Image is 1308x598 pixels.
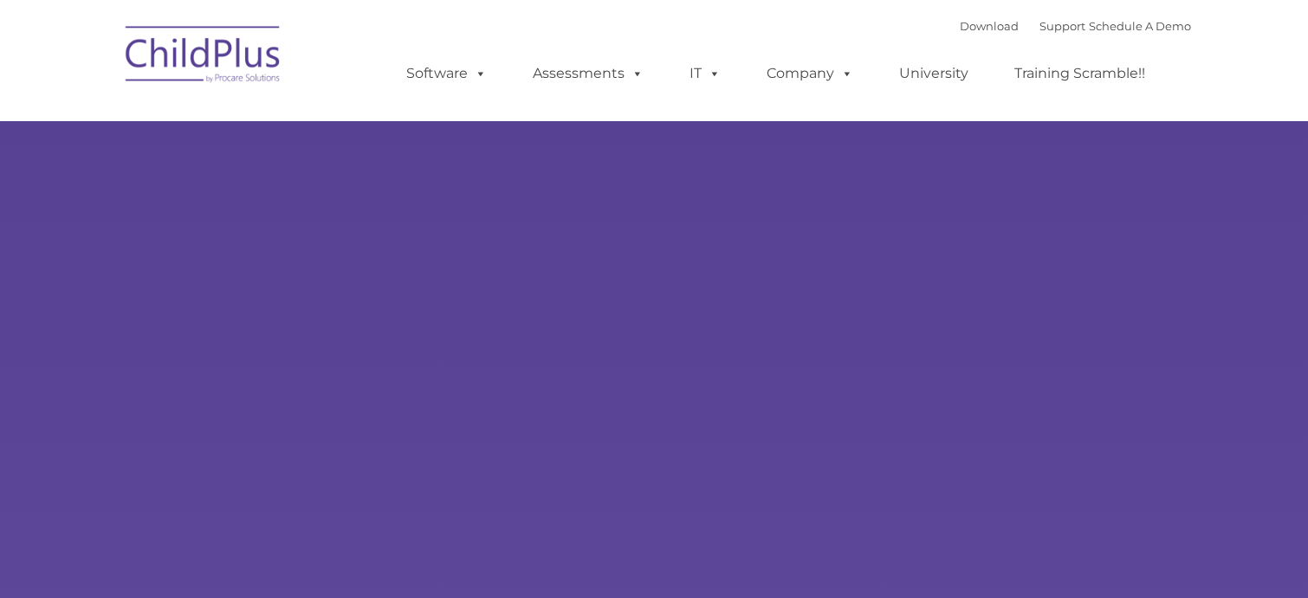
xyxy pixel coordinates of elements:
[1089,19,1191,33] a: Schedule A Demo
[1039,19,1085,33] a: Support
[960,19,1191,33] font: |
[389,56,504,91] a: Software
[997,56,1162,91] a: Training Scramble!!
[960,19,1019,33] a: Download
[882,56,986,91] a: University
[749,56,871,91] a: Company
[672,56,738,91] a: IT
[117,14,290,100] img: ChildPlus by Procare Solutions
[515,56,661,91] a: Assessments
